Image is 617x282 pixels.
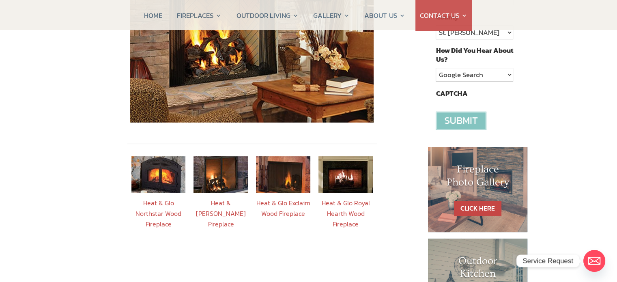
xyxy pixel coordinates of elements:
[583,250,605,272] a: Email
[444,163,512,192] h1: Fireplace Photo Gallery
[256,198,310,218] a: Heat & Glo Exclaim Wood Fireplace
[318,156,373,192] img: HNG_woodFP_Royal-Hearth-42_195x177
[131,156,186,192] img: HNG_woodFP_North-Star_195x177
[196,198,246,229] a: Heat & [PERSON_NAME] Fireplace
[454,201,501,216] a: CLICK HERE
[436,46,513,64] label: How Did You Hear About Us?
[322,198,370,229] a: Heat & Glo Royal Hearth Wood Fireplace
[436,112,486,130] input: Submit
[256,156,310,192] img: HNG_woodFP_Exclaim-42_195x177
[135,198,181,229] a: Heat & Glo Northstar Wood Fireplace
[193,156,248,192] img: WQ2T5560
[436,89,467,98] label: CAPTCHA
